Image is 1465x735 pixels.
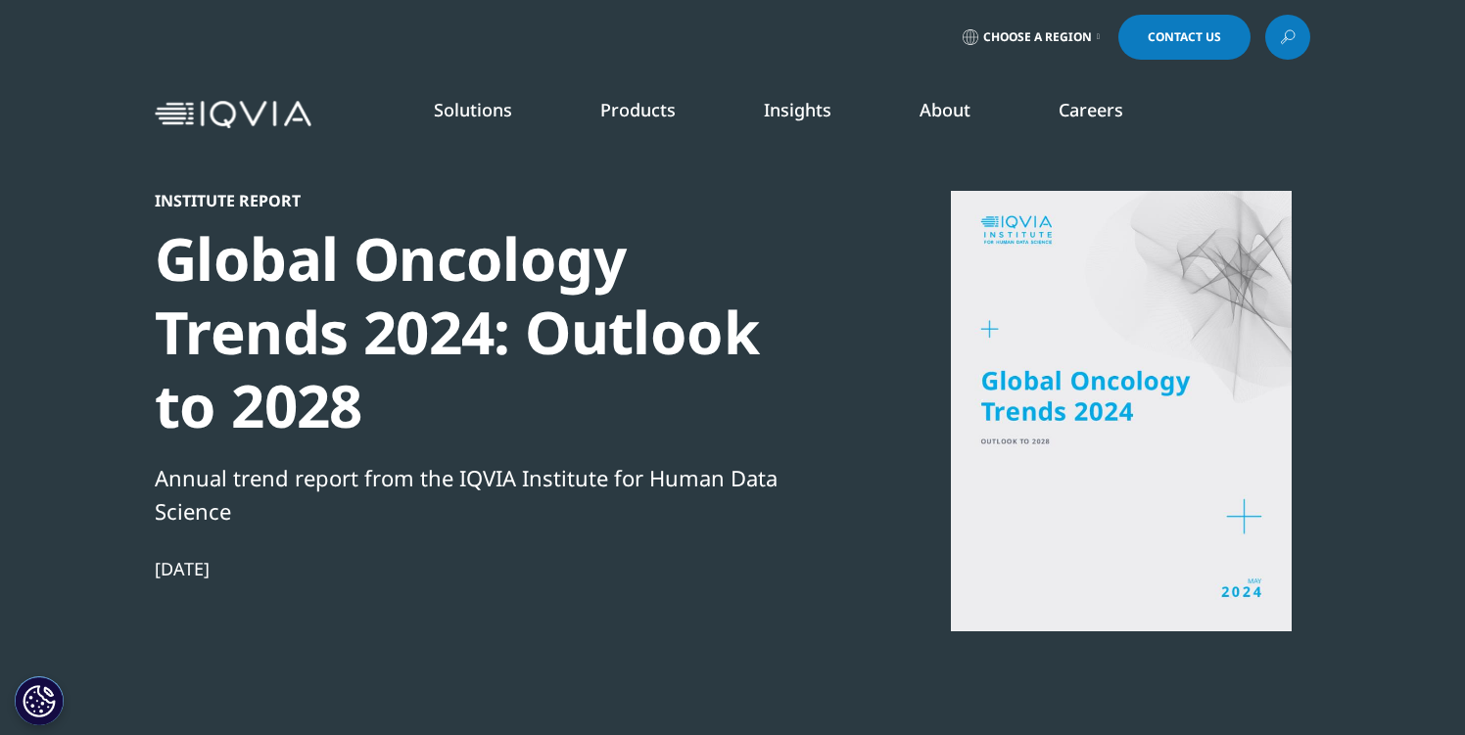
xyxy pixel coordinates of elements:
button: Cookies Settings [15,676,64,725]
a: Insights [764,98,831,121]
a: About [920,98,970,121]
a: Products [600,98,676,121]
span: Contact Us [1148,31,1221,43]
div: [DATE] [155,557,827,580]
a: Solutions [434,98,512,121]
span: Choose a Region [983,29,1092,45]
a: Contact Us [1118,15,1251,60]
nav: Primary [319,69,1310,161]
a: Careers [1059,98,1123,121]
img: IQVIA Healthcare Information Technology and Pharma Clinical Research Company [155,101,311,129]
div: Institute Report [155,191,827,210]
div: Annual trend report from the IQVIA Institute for Human Data Science [155,461,827,528]
div: Global Oncology Trends 2024: Outlook to 2028 [155,222,827,442]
